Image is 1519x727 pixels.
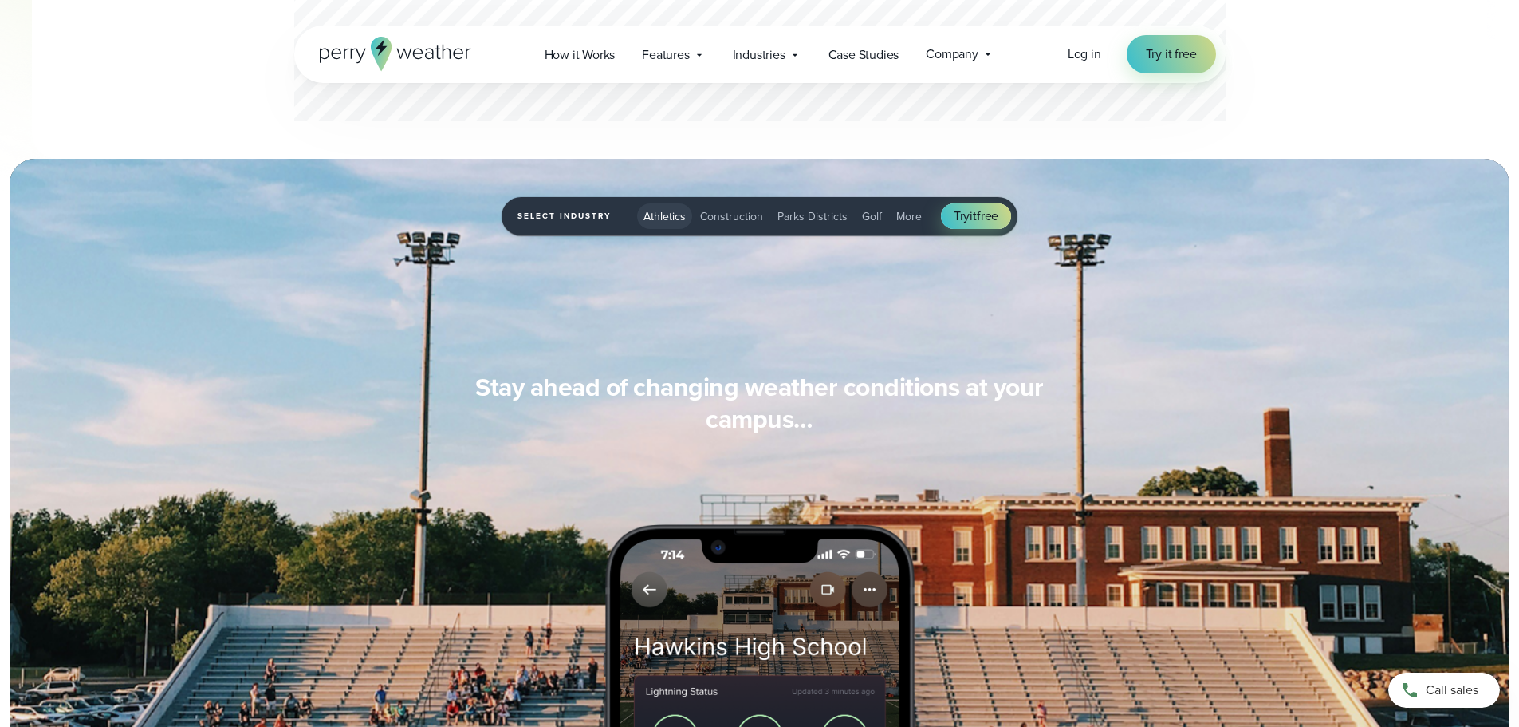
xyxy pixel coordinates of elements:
span: Parks Districts [777,208,848,225]
span: How it Works [545,45,616,65]
span: Features [642,45,689,65]
button: Golf [856,203,888,229]
span: Golf [862,208,882,225]
span: Try it free [1146,45,1197,64]
span: it [970,207,977,225]
span: Company [926,45,978,64]
span: Athletics [643,208,686,225]
span: More [896,208,922,225]
button: More [890,203,928,229]
span: Try free [954,207,998,226]
button: Parks Districts [771,203,854,229]
a: Try it free [1127,35,1216,73]
a: How it Works [531,38,629,71]
span: Construction [700,208,763,225]
a: Log in [1068,45,1101,64]
span: Case Studies [828,45,899,65]
span: Select Industry [517,207,624,226]
span: Industries [733,45,785,65]
a: Call sales [1388,673,1500,708]
span: Call sales [1426,681,1478,700]
button: Construction [694,203,769,229]
button: Athletics [637,203,692,229]
a: Tryitfree [941,203,1011,229]
h3: Stay ahead of changing weather conditions at your campus… [454,371,1066,435]
a: Case Studies [815,38,913,71]
span: Log in [1068,45,1101,63]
